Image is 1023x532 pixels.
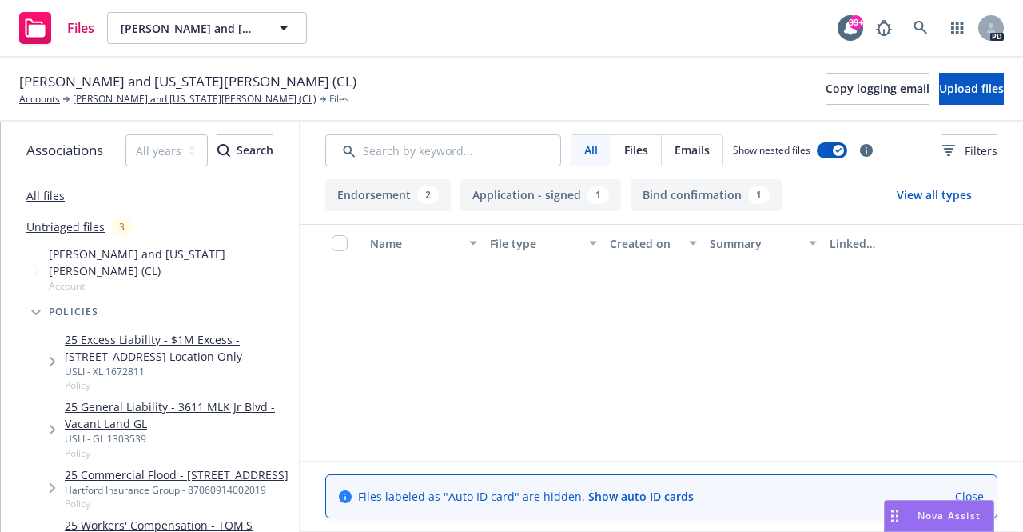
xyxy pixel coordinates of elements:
[490,235,579,252] div: File type
[26,140,103,161] span: Associations
[49,279,293,293] span: Account
[871,179,997,211] button: View all types
[65,365,293,378] div: USLI - XL 1672811
[826,81,929,96] span: Copy logging email
[13,6,101,50] a: Files
[918,509,981,522] span: Nova Assist
[325,134,561,166] input: Search by keyword...
[624,142,648,158] span: Files
[631,179,782,211] button: Bind confirmation
[942,142,997,159] span: Filters
[460,179,621,211] button: Application - signed
[19,92,60,106] a: Accounts
[65,497,289,510] span: Policy
[710,235,799,252] div: Summary
[884,500,994,532] button: Nova Assist
[370,235,460,252] div: Name
[703,224,823,262] button: Summary
[65,466,289,483] a: 25 Commercial Flood - [STREET_ADDRESS]
[587,186,609,204] div: 1
[49,246,293,279] span: [PERSON_NAME] and [US_STATE][PERSON_NAME] (CL)
[111,218,133,236] div: 3
[217,144,230,157] svg: Search
[965,142,997,159] span: Filters
[107,12,307,44] button: [PERSON_NAME] and [US_STATE][PERSON_NAME] (CL)
[941,12,973,44] a: Switch app
[484,224,603,262] button: File type
[121,20,259,37] span: [PERSON_NAME] and [US_STATE][PERSON_NAME] (CL)
[364,224,484,262] button: Name
[217,134,273,166] button: SearchSearch
[603,224,703,262] button: Created on
[905,12,937,44] a: Search
[26,218,105,235] a: Untriaged files
[217,135,273,166] div: Search
[65,483,289,497] div: Hartford Insurance Group - 87060914002019
[358,488,694,505] span: Files labeled as "Auto ID card" are hidden.
[332,235,348,251] input: Select all
[19,71,356,92] span: [PERSON_NAME] and [US_STATE][PERSON_NAME] (CL)
[826,73,929,105] button: Copy logging email
[830,235,937,252] div: Linked associations
[65,331,293,365] a: 25 Excess Liability - $1M Excess - [STREET_ADDRESS] Location Only
[588,489,694,504] a: Show auto ID cards
[584,142,598,158] span: All
[675,142,710,158] span: Emails
[610,235,679,252] div: Created on
[65,446,293,460] span: Policy
[955,488,984,505] a: Close
[65,432,293,446] div: USLI - GL 1303539
[26,188,65,203] a: All files
[849,15,863,30] div: 99+
[49,307,99,317] span: Policies
[939,73,1004,105] button: Upload files
[417,186,439,204] div: 2
[823,224,943,262] button: Linked associations
[65,398,293,432] a: 25 General Liability - 3611 MLK Jr Blvd - Vacant Land GL
[73,92,316,106] a: [PERSON_NAME] and [US_STATE][PERSON_NAME] (CL)
[939,81,1004,96] span: Upload files
[733,143,810,157] span: Show nested files
[748,186,770,204] div: 1
[942,134,997,166] button: Filters
[67,22,94,34] span: Files
[65,378,293,392] span: Policy
[868,12,900,44] a: Report a Bug
[885,501,905,531] div: Drag to move
[325,179,451,211] button: Endorsement
[329,92,349,106] span: Files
